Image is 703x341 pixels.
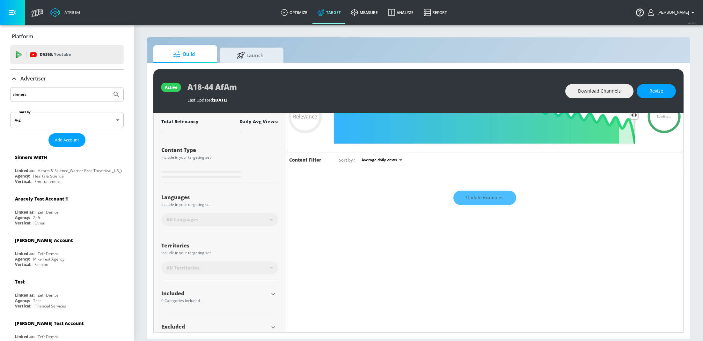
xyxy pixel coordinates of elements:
[62,10,80,15] div: Atrium
[648,9,697,16] button: [PERSON_NAME]
[276,1,312,24] a: optimize
[161,291,268,296] div: Included
[15,334,34,339] div: Linked as:
[293,114,317,119] span: Relevance
[38,251,59,256] div: Zefr Demos
[18,110,32,114] label: Sort By
[339,157,355,163] span: Sort by
[688,21,697,25] span: v 4.24.0
[109,87,123,102] button: Submit Search
[166,265,199,271] span: All Territories
[15,320,84,326] div: [PERSON_NAME] Test Account
[15,168,34,173] div: Linked as:
[312,1,346,24] a: Target
[214,97,227,103] span: [DATE]
[161,118,199,125] div: Total Relevancy
[657,115,671,118] span: Loading...
[166,216,198,223] span: All Languages
[15,196,68,202] div: Aracely Test Account 1
[239,118,278,125] div: Daily Avg Views:
[34,220,45,226] div: Other
[48,133,85,147] button: Add Account
[226,48,275,63] span: Launch
[637,84,676,98] button: Revise
[15,298,30,303] div: Agency:
[12,33,33,40] p: Platform
[15,154,47,160] div: Sinners WBTH
[655,10,689,15] span: login as: stephanie.wolklin@zefr.com
[10,27,124,45] div: Platform
[15,209,34,215] div: Linked as:
[10,45,124,64] div: DV360: Youtube
[631,3,649,21] button: Open Resource Center
[161,299,268,303] div: 0 Categories Included
[10,274,124,310] div: TestLinked as:Zefr DemosAgency:TestVertical:Financial Services
[161,195,278,200] div: Languages
[10,149,124,186] div: Sinners WBTHLinked as:Hearts & Science_Warner Bros Theatrical _US_YouTube_GoogleAdsAgency:Hearts ...
[38,292,59,298] div: Zefr Demos
[10,191,124,227] div: Aracely Test Account 1Linked as:Zefr DemosAgency:ZefrVertical:Other
[161,148,278,153] div: Content Type
[33,256,64,262] div: Mike Test Agency
[161,155,278,159] div: Include in your targeting set
[15,173,30,179] div: Agency:
[15,179,31,184] div: Vertical:
[565,84,633,98] button: Download Channels
[578,87,621,95] span: Download Channels
[161,261,278,274] div: All Territories
[15,251,34,256] div: Linked as:
[38,168,157,173] div: Hearts & Science_Warner Bros Theatrical _US_YouTube_GoogleAds
[346,1,383,24] a: measure
[15,256,30,262] div: Agency:
[187,97,559,103] div: Last Updated:
[10,232,124,269] div: [PERSON_NAME] AccountLinked as:Zefr DemosAgency:Mike Test AgencyVertical:Fashion
[419,1,452,24] a: Report
[15,262,31,267] div: Vertical:
[15,215,30,220] div: Agency:
[33,298,41,303] div: Test
[54,51,71,58] p: Youtube
[33,215,40,220] div: Zefr
[10,70,124,87] div: Advertiser
[34,179,60,184] div: Entertainment
[40,51,71,58] p: DV360:
[34,262,48,267] div: Fashion
[38,334,59,339] div: Zefr Demos
[50,8,80,17] a: Atrium
[161,213,278,226] div: All Languages
[15,292,34,298] div: Linked as:
[15,303,31,309] div: Vertical:
[38,209,59,215] div: Zefr Demos
[161,332,268,336] div: 0 Categories Excluded
[649,87,663,95] span: Revise
[55,136,79,144] span: Add Account
[33,173,64,179] div: Hearts & Science
[15,220,31,226] div: Vertical:
[161,324,268,329] div: Excluded
[10,112,124,128] div: A-Z
[383,1,419,24] a: Analyze
[358,155,405,164] div: Average daily views
[15,237,73,243] div: [PERSON_NAME] Account
[13,90,109,99] input: Search by name
[161,243,278,248] div: Territories
[160,47,208,62] span: Build
[165,85,177,90] div: active
[331,89,639,144] input: Final Threshold
[161,203,278,207] div: Include in your targeting set
[34,303,66,309] div: Financial Services
[161,251,278,255] div: Include in your targeting set
[289,157,321,163] h6: Content Filter
[15,279,25,285] div: Test
[20,75,46,82] p: Advertiser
